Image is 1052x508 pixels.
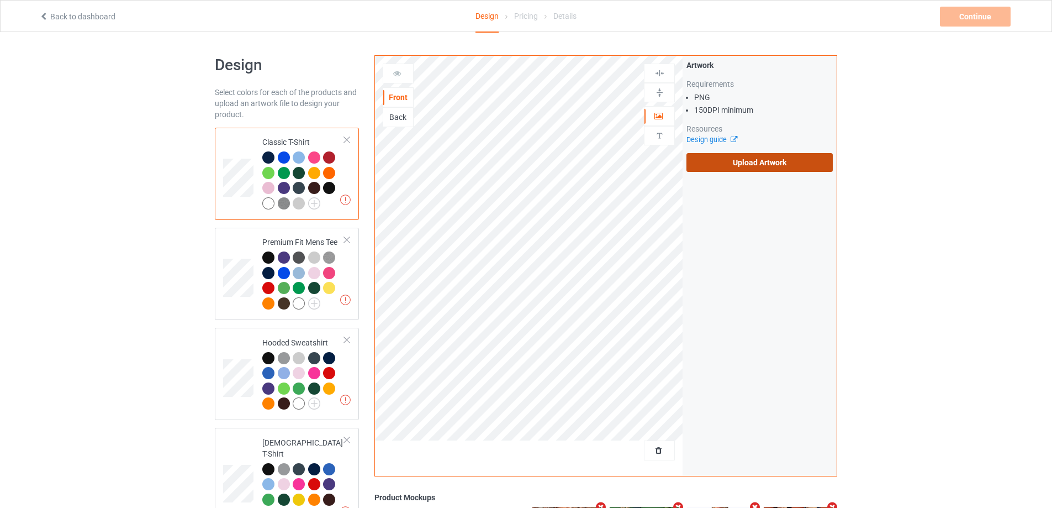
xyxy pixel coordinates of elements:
[553,1,577,32] div: Details
[686,78,833,90] div: Requirements
[340,395,351,405] img: exclamation icon
[340,295,351,305] img: exclamation icon
[215,128,359,220] div: Classic T-Shirt
[694,92,833,103] li: PNG
[262,237,345,308] div: Premium Fit Mens Tee
[278,197,290,210] img: heather_texture.png
[308,297,320,310] img: svg+xml;base64,PD94bWwgdmVyc2lvbj0iMS4wIiBlbmNvZGluZz0iVVRGLTgiPz4KPHN2ZyB3aWR0aD0iMjJweCIgaGVpZ2...
[686,135,737,144] a: Design guide
[686,153,833,172] label: Upload Artwork
[262,337,345,409] div: Hooded Sweatshirt
[383,112,413,123] div: Back
[215,328,359,420] div: Hooded Sweatshirt
[654,68,665,78] img: svg%3E%0A
[215,55,359,75] h1: Design
[308,197,320,210] img: svg+xml;base64,PD94bWwgdmVyc2lvbj0iMS4wIiBlbmNvZGluZz0iVVRGLTgiPz4KPHN2ZyB3aWR0aD0iMjJweCIgaGVpZ2...
[308,397,320,410] img: svg+xml;base64,PD94bWwgdmVyc2lvbj0iMS4wIiBlbmNvZGluZz0iVVRGLTgiPz4KPHN2ZyB3aWR0aD0iMjJweCIgaGVpZ2...
[374,492,837,503] div: Product Mockups
[686,60,833,71] div: Artwork
[39,12,115,21] a: Back to dashboard
[383,92,413,103] div: Front
[215,228,359,320] div: Premium Fit Mens Tee
[323,252,335,264] img: heather_texture.png
[475,1,499,33] div: Design
[262,137,345,208] div: Classic T-Shirt
[340,195,351,205] img: exclamation icon
[654,87,665,98] img: svg%3E%0A
[654,130,665,141] img: svg%3E%0A
[694,104,833,116] li: 150 DPI minimum
[514,1,538,32] div: Pricing
[686,123,833,134] div: Resources
[215,87,359,120] div: Select colors for each of the products and upload an artwork file to design your product.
